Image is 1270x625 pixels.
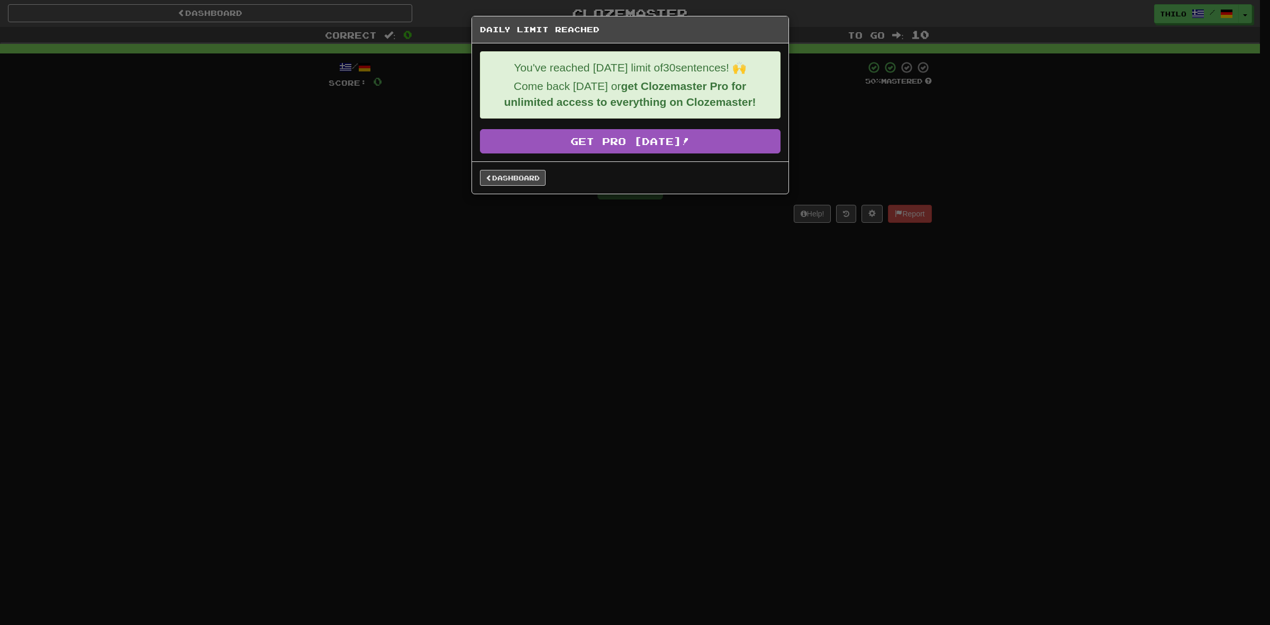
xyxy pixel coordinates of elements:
[480,24,781,35] h5: Daily Limit Reached
[480,129,781,153] a: Get Pro [DATE]!
[480,170,546,186] a: Dashboard
[488,78,772,110] p: Come back [DATE] or
[488,60,772,76] p: You've reached [DATE] limit of 30 sentences! 🙌
[504,80,756,108] strong: get Clozemaster Pro for unlimited access to everything on Clozemaster!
